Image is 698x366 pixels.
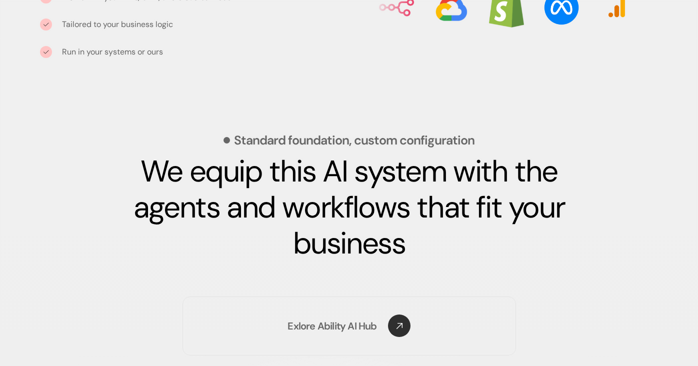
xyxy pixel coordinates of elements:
[287,319,376,333] p: Exlore Ability AI Hub
[182,296,516,355] a: Exlore Ability AI Hub
[43,49,49,55] img: tick icon
[133,151,571,263] strong: We equip this AI system with the agents and workflows that fit your business
[62,45,163,58] p: Run in your systems or ours
[234,134,474,146] p: Standard foundation, custom configuration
